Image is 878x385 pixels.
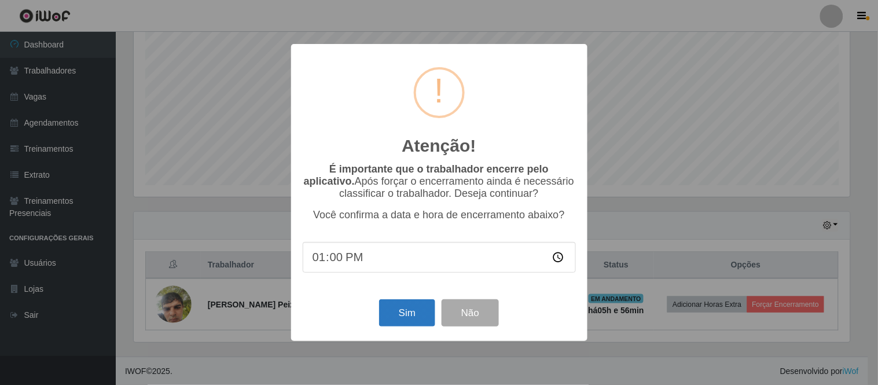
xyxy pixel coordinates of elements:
button: Sim [379,299,435,327]
b: É importante que o trabalhador encerre pelo aplicativo. [304,163,549,187]
h2: Atenção! [402,135,476,156]
p: Você confirma a data e hora de encerramento abaixo? [303,209,576,221]
p: Após forçar o encerramento ainda é necessário classificar o trabalhador. Deseja continuar? [303,163,576,200]
button: Não [442,299,499,327]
